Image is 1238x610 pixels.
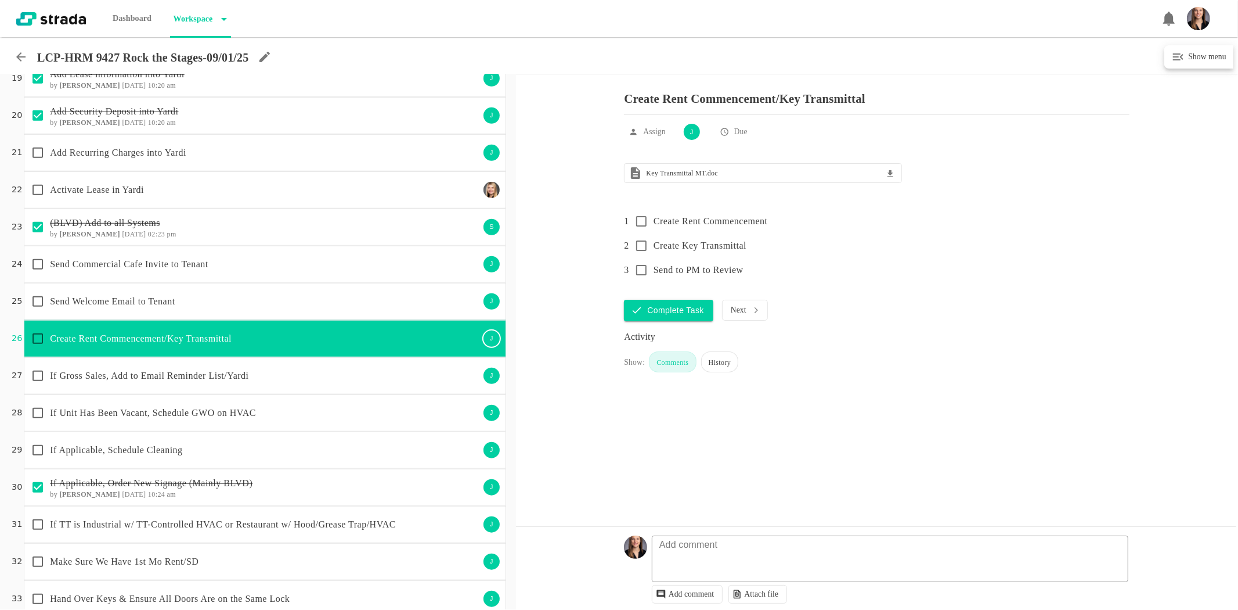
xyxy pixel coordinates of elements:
p: Attach file [744,590,778,599]
b: [PERSON_NAME] [60,119,121,127]
p: Add comment [654,538,723,552]
h6: by [DATE] 02:23 pm [50,230,479,238]
p: 28 [12,407,22,419]
p: 23 [12,221,22,234]
p: 33 [12,593,22,605]
div: J [482,478,501,497]
p: Create Key Transmittal [654,239,746,253]
p: Assign [643,126,665,138]
div: J [482,404,501,422]
p: If Applicable, Order New Signage (Mainly BLVD) [50,476,479,490]
p: 22 [12,184,22,196]
h6: Key Transmittal MT.doc [646,167,883,179]
p: (BLVD) Add to all Systems [50,216,479,230]
b: [PERSON_NAME] [60,81,121,89]
p: 20 [12,109,22,122]
h6: by [DATE] 10:24 am [50,490,479,498]
button: Complete Task [624,300,713,321]
div: History [701,351,739,372]
p: Add Recurring Charges into Yardi [50,146,479,160]
p: 27 [12,369,22,382]
b: [PERSON_NAME] [60,230,121,238]
p: LCP-HRM 9427 Rock the Stages-09/01/25 [37,51,248,64]
p: Due [734,126,748,138]
img: Maggie Keasling [483,182,500,198]
div: J [683,123,701,141]
p: 2 [624,239,629,253]
p: 21 [12,146,22,159]
div: J [482,515,501,534]
div: J [482,590,501,608]
div: J [482,106,501,125]
p: Send Commercial Cafe Invite to Tenant [50,257,479,271]
div: J [482,367,501,385]
p: 1 [624,214,629,228]
div: J [482,329,501,348]
p: Activate Lease in Yardi [50,183,479,197]
p: 26 [12,332,22,345]
div: J [482,69,501,88]
img: Headshot_Vertical.jpg [1187,7,1210,30]
p: If TT is Industrial w/ TT-Controlled HVAC or Restaurant w/ Hood/Grease Trap/HVAC [50,518,479,532]
b: [PERSON_NAME] [60,490,121,498]
div: J [482,441,501,460]
img: strada-logo [16,12,86,26]
p: Make Sure We Have 1st Mo Rent/SD [50,555,479,569]
p: 3 [624,263,629,277]
p: Dashboard [109,7,155,30]
p: Add comment [669,590,714,599]
div: J [482,292,501,311]
p: If Gross Sales, Add to Email Reminder List/Yardi [50,369,479,383]
p: Create Rent Commencement/Key Transmittal [624,83,1129,106]
h6: by [DATE] 10:20 am [50,81,479,89]
p: 30 [12,481,22,494]
p: Send to PM to Review [654,263,743,277]
p: Send Welcome Email to Tenant [50,295,479,308]
div: S [482,218,501,236]
div: J [482,255,501,274]
p: Add Security Deposit into Yardi [50,105,479,119]
p: If Unit Has Been Vacant, Schedule GWO on HVAC [50,406,479,420]
img: Headshot_Vertical.jpg [624,536,647,559]
p: 31 [12,518,22,531]
p: Create Rent Commencement/Key Transmittal [50,332,479,346]
div: Comments [649,351,696,372]
div: Show: [624,357,645,372]
div: Activity [624,330,1129,344]
p: 32 [12,555,22,568]
h6: Show menu [1185,50,1226,64]
p: Workspace [170,8,213,31]
div: J [482,552,501,571]
p: Hand Over Keys & Ensure All Doors Are on the Same Lock [50,592,479,606]
p: 24 [12,258,22,271]
h6: by [DATE] 10:20 am [50,119,479,127]
p: Add Lease information into Yardi [50,67,479,81]
p: If Applicable, Schedule Cleaning [50,443,479,457]
p: Next [731,306,746,315]
p: 29 [12,444,22,457]
p: Create Rent Commencement [654,214,768,228]
p: 19 [12,72,22,85]
div: J [482,143,501,162]
p: 25 [12,295,22,308]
